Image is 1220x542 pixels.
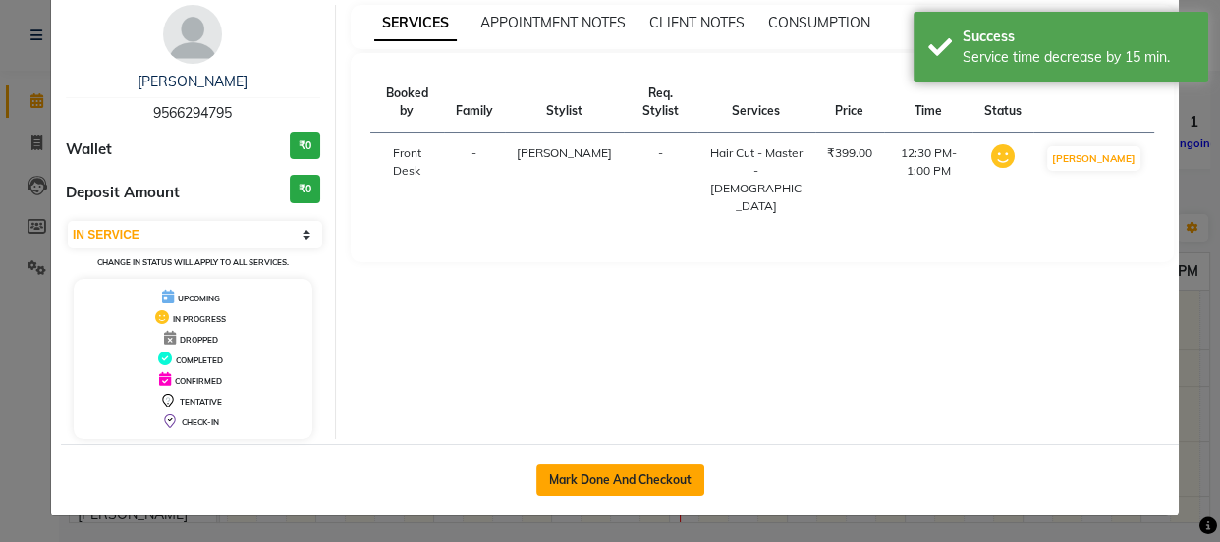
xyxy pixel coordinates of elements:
td: Front Desk [370,133,444,228]
span: DROPPED [180,335,218,345]
td: - [624,133,697,228]
th: Stylist [505,73,624,133]
div: Hair Cut - Master - [DEMOGRAPHIC_DATA] [709,144,804,215]
span: CHECK-IN [182,417,219,427]
span: COMPLETED [176,355,223,365]
a: [PERSON_NAME] [138,73,248,90]
small: Change in status will apply to all services. [97,257,289,267]
span: APPOINTMENT NOTES [480,14,626,31]
th: Booked by [370,73,444,133]
span: [PERSON_NAME] [517,145,612,160]
span: UPCOMING [178,294,220,303]
span: IN PROGRESS [173,314,226,324]
td: 12:30 PM-1:00 PM [884,133,972,228]
th: Req. Stylist [624,73,697,133]
span: TENTATIVE [180,397,222,406]
span: SERVICES [374,6,457,41]
img: avatar [163,5,222,64]
button: [PERSON_NAME] [1047,146,1140,171]
span: Wallet [66,138,112,161]
span: 9566294795 [153,104,232,122]
div: Success [963,27,1193,47]
span: CONFIRMED [175,376,222,386]
span: CONSUMPTION [768,14,870,31]
button: Mark Done And Checkout [536,464,704,496]
span: Deposit Amount [66,182,180,204]
h3: ₹0 [290,132,320,160]
th: Family [444,73,505,133]
span: CLIENT NOTES [649,14,745,31]
div: ₹399.00 [827,144,872,162]
th: Services [697,73,815,133]
td: - [444,133,505,228]
th: Status [972,73,1033,133]
th: Time [884,73,972,133]
th: Price [815,73,884,133]
h3: ₹0 [290,175,320,203]
div: Service time decrease by 15 min. [963,47,1193,68]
